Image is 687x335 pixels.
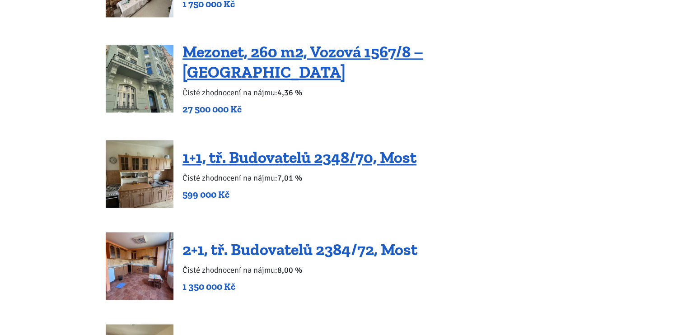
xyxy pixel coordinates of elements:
a: 1+1, tř. Budovatelů 2348/70, Most [182,148,416,167]
b: 7,01 % [277,173,302,183]
p: Čisté zhodnocení na nájmu: [182,86,581,99]
p: 599 000 Kč [182,188,416,201]
b: 4,36 % [277,88,302,98]
p: 27 500 000 Kč [182,103,581,116]
p: Čisté zhodnocení na nájmu: [182,172,416,184]
p: 1 350 000 Kč [182,280,417,293]
a: Mezonet, 260 m2, Vozová 1567/8 – [GEOGRAPHIC_DATA] [182,42,423,82]
p: Čisté zhodnocení na nájmu: [182,264,417,276]
b: 8,00 % [277,265,302,275]
a: 2+1, tř. Budovatelů 2384/72, Most [182,240,417,259]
